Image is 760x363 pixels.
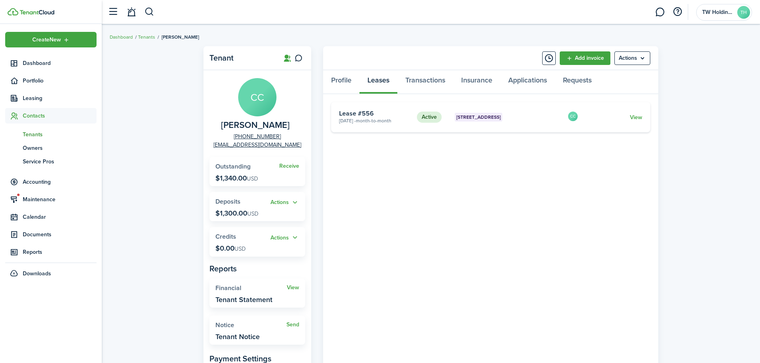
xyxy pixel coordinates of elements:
[560,51,610,65] a: Add invoice
[5,32,97,47] button: Open menu
[238,78,276,116] avatar-text: CC
[339,110,411,117] card-title: Lease #556
[110,33,133,41] a: Dashboard
[221,120,290,130] span: Courtney Collins
[213,141,301,149] a: [EMAIL_ADDRESS][DOMAIN_NAME]
[215,197,241,206] span: Deposits
[5,155,97,168] a: Service Pros
[162,33,199,41] span: [PERSON_NAME]
[555,70,600,94] a: Requests
[23,213,97,221] span: Calendar
[215,174,258,182] p: $1,340.00
[23,59,97,67] span: Dashboard
[209,263,305,275] panel-main-subtitle: Reports
[270,233,299,242] button: Actions
[215,285,287,292] widget-stats-title: Financial
[144,5,154,19] button: Search
[124,2,139,22] a: Notifications
[671,5,684,19] button: Open resource center
[270,198,299,207] button: Open menu
[215,322,286,329] widget-stats-title: Notice
[5,55,97,71] a: Dashboard
[23,77,97,85] span: Portfolio
[339,117,411,124] card-description: [DATE] -
[614,51,650,65] menu-btn: Actions
[215,162,251,171] span: Outstanding
[23,144,97,152] span: Owners
[215,333,260,341] widget-stats-description: Tenant Notice
[247,210,259,218] span: USD
[234,132,281,141] a: [PHONE_NUMBER]
[5,128,97,141] a: Tenants
[397,70,453,94] a: Transactions
[323,70,359,94] a: Profile
[23,112,97,120] span: Contacts
[287,285,299,291] a: View
[417,112,442,123] status: Active
[215,232,236,241] span: Credits
[23,94,97,102] span: Leasing
[286,322,299,328] a: Send
[23,269,51,278] span: Downloads
[456,114,501,121] span: [STREET_ADDRESS]
[23,195,97,204] span: Maintenance
[215,209,259,217] p: $1,300.00
[737,6,750,19] avatar-text: TH
[356,117,391,124] span: Month-to-month
[500,70,555,94] a: Applications
[247,175,258,183] span: USD
[23,178,97,186] span: Accounting
[702,10,734,15] span: TW Holdings LLC
[453,70,500,94] a: Insurance
[215,296,272,304] widget-stats-description: Tenant Statement
[23,230,97,239] span: Documents
[138,33,155,41] a: Tenants
[215,244,246,252] p: $0.00
[23,130,97,139] span: Tenants
[23,248,97,256] span: Reports
[105,4,120,20] button: Open sidebar
[8,8,18,16] img: TenantCloud
[270,233,299,242] button: Open menu
[630,113,642,122] a: View
[542,51,556,65] button: Timeline
[5,141,97,155] a: Owners
[209,53,273,63] panel-main-title: Tenant
[23,157,97,166] span: Service Pros
[652,2,667,22] a: Messaging
[279,163,299,169] a: Receive
[614,51,650,65] button: Open menu
[235,245,246,253] span: USD
[32,37,61,43] span: Create New
[270,198,299,207] button: Actions
[5,244,97,260] a: Reports
[20,10,54,15] img: TenantCloud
